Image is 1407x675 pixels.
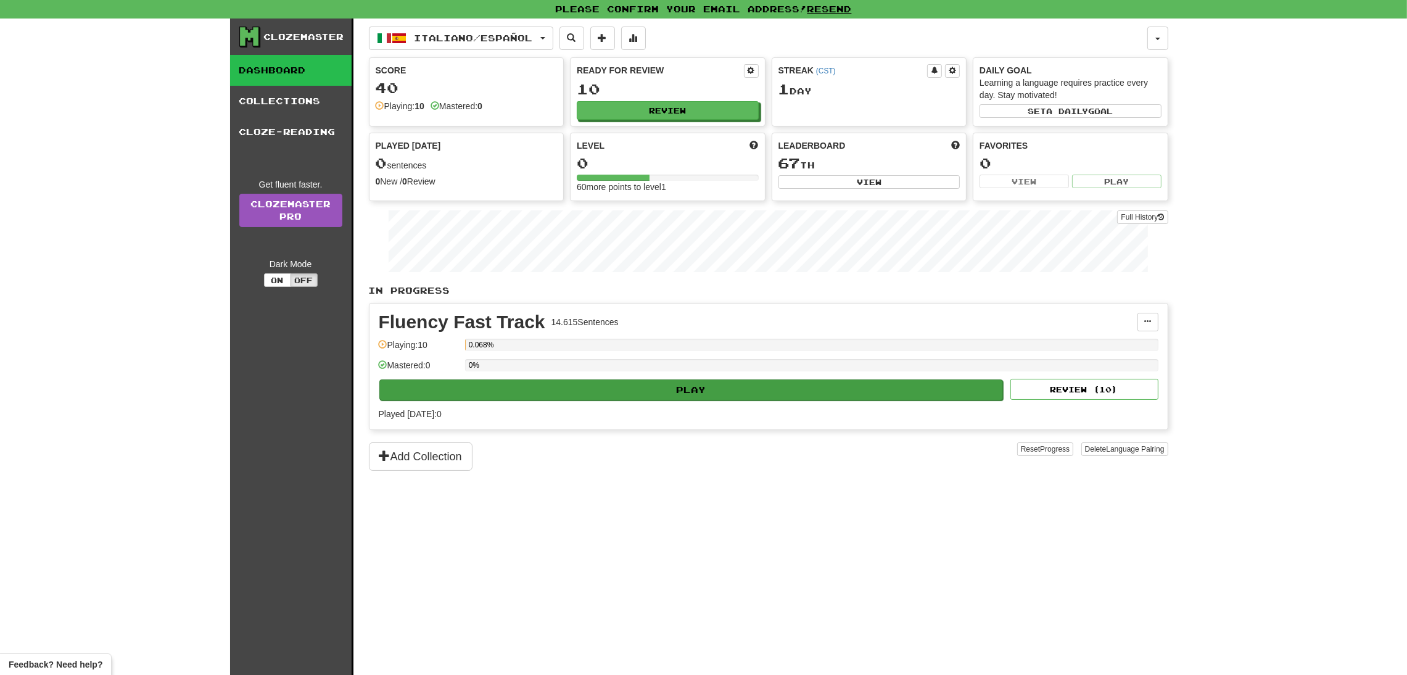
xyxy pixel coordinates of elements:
div: Playing: 10 [379,339,459,359]
button: Add sentence to collection [590,27,615,50]
div: th [778,155,960,172]
button: Seta dailygoal [980,104,1161,118]
button: Add Collection [369,442,472,471]
div: 10 [577,81,759,97]
div: Score [376,64,558,77]
button: Full History [1117,210,1168,224]
div: 0 [980,155,1161,171]
div: 60 more points to level 1 [577,181,759,193]
p: In Progress [369,284,1168,297]
button: Play [379,379,1004,400]
span: Score more points to level up [750,139,759,152]
div: Day [778,81,960,97]
button: Play [1072,175,1161,188]
span: Played [DATE]: 0 [379,409,442,419]
div: Mastered: [431,100,482,112]
span: Italiano / Español [414,33,532,43]
button: DeleteLanguage Pairing [1081,442,1168,456]
span: 0 [376,154,387,172]
a: Dashboard [230,55,352,86]
button: Italiano/Español [369,27,553,50]
button: More stats [621,27,646,50]
span: This week in points, UTC [951,139,960,152]
div: Playing: [376,100,424,112]
a: Cloze-Reading [230,117,352,147]
div: Ready for Review [577,64,744,77]
div: sentences [376,155,558,172]
strong: 10 [415,101,424,111]
div: New / Review [376,175,558,188]
a: (CST) [816,67,836,75]
div: 0 [577,155,759,171]
div: Streak [778,64,928,77]
span: Leaderboard [778,139,846,152]
div: Clozemaster [264,31,344,43]
span: 67 [778,154,801,172]
a: Collections [230,86,352,117]
strong: 0 [402,176,407,186]
span: Progress [1040,445,1070,453]
button: View [778,175,960,189]
button: Off [291,273,318,287]
div: 14.615 Sentences [551,316,619,328]
button: Review [577,101,759,120]
button: Review (10) [1010,379,1158,400]
a: Resend [807,4,852,14]
strong: 0 [376,176,381,186]
button: View [980,175,1069,188]
span: 1 [778,80,790,97]
div: Dark Mode [239,258,342,270]
strong: 0 [477,101,482,111]
div: Fluency Fast Track [379,313,545,331]
div: Learning a language requires practice every day. Stay motivated! [980,77,1161,101]
span: Played [DATE] [376,139,441,152]
span: a daily [1046,107,1088,115]
button: On [264,273,291,287]
span: Level [577,139,604,152]
span: Language Pairing [1106,445,1164,453]
div: Mastered: 0 [379,359,459,379]
button: Search sentences [559,27,584,50]
div: Get fluent faster. [239,178,342,191]
div: 40 [376,80,558,96]
div: Daily Goal [980,64,1161,77]
span: Open feedback widget [9,658,102,671]
a: ClozemasterPro [239,194,342,227]
button: ResetProgress [1017,442,1073,456]
div: Favorites [980,139,1161,152]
